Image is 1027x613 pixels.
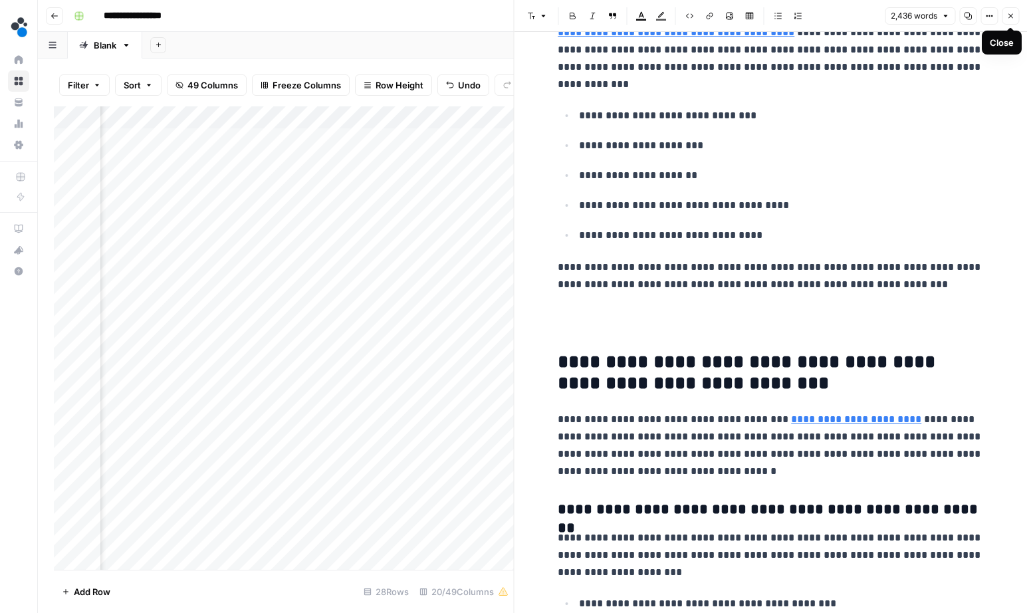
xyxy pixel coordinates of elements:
button: Undo [437,74,489,96]
div: What's new? [9,240,29,260]
a: AirOps Academy [8,218,29,239]
span: 2,436 words [891,10,937,22]
span: Row Height [376,78,423,92]
span: Sort [124,78,141,92]
span: Add Row [74,585,110,598]
div: Blank [94,39,116,52]
span: Freeze Columns [273,78,341,92]
button: Row Height [355,74,432,96]
button: Freeze Columns [252,74,350,96]
span: Filter [68,78,89,92]
a: Settings [8,134,29,156]
div: 28 Rows [358,581,414,602]
button: Add Row [54,581,118,602]
a: Home [8,49,29,70]
a: Usage [8,113,29,134]
button: Help + Support [8,261,29,282]
button: Workspace: spot.ai [8,11,29,44]
button: 49 Columns [167,74,247,96]
span: Undo [458,78,481,92]
div: 20/49 Columns [414,581,514,602]
img: spot.ai Logo [8,15,32,39]
button: 2,436 words [885,7,955,25]
a: Blank [68,32,142,59]
a: Your Data [8,92,29,113]
button: Sort [115,74,162,96]
button: Filter [59,74,110,96]
div: Close [990,36,1014,49]
a: Browse [8,70,29,92]
button: What's new? [8,239,29,261]
span: 49 Columns [187,78,238,92]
